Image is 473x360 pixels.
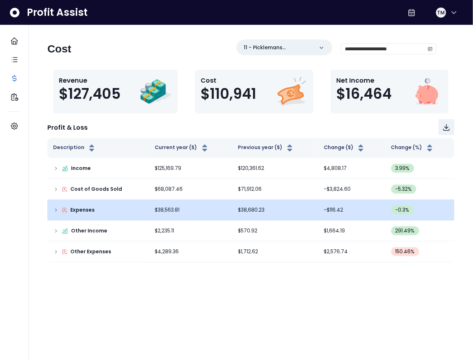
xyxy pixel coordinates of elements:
[70,248,111,255] p: Other Expenses
[275,75,308,108] img: Cost
[439,119,454,135] button: Download
[59,85,121,102] span: $127,405
[232,179,318,200] td: $71,912.06
[437,9,445,16] span: TM
[71,227,107,235] p: Other Income
[391,144,434,152] button: Change (%)
[395,165,410,172] span: 3.99 %
[336,85,392,102] span: $16,464
[336,75,392,85] p: Net Income
[149,200,233,221] td: $38,563.81
[244,44,314,51] p: 11 - Picklemans [PERSON_NAME]
[428,46,433,51] svg: calendar
[149,179,233,200] td: $68,087.46
[318,200,385,221] td: -$116.42
[232,221,318,241] td: $570.92
[149,221,233,241] td: $2,235.11
[71,165,91,172] p: Income
[318,241,385,262] td: $2,576.74
[318,158,385,179] td: $4,808.17
[59,75,121,85] p: Revenue
[47,42,71,55] h2: Cost
[232,200,318,221] td: $38,680.23
[201,75,256,85] p: Cost
[140,75,172,108] img: Revenue
[27,6,88,19] span: Profit Assist
[238,144,294,152] button: Previous year ($)
[395,206,409,214] span: -0.3 %
[318,179,385,200] td: -$3,824.60
[232,158,318,179] td: $120,361.62
[70,185,122,193] p: Cost of Goods Sold
[232,241,318,262] td: $1,712.62
[53,144,96,152] button: Description
[70,206,95,214] p: Expenses
[149,241,233,262] td: $4,289.36
[395,248,415,255] span: 150.46 %
[318,221,385,241] td: $1,664.19
[395,185,412,193] span: -5.32 %
[411,75,443,108] img: Net Income
[47,123,88,132] p: Profit & Loss
[324,144,365,152] button: Change ($)
[395,227,415,235] span: 291.49 %
[149,158,233,179] td: $125,169.79
[201,85,256,102] span: $110,941
[155,144,209,152] button: Current year ($)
